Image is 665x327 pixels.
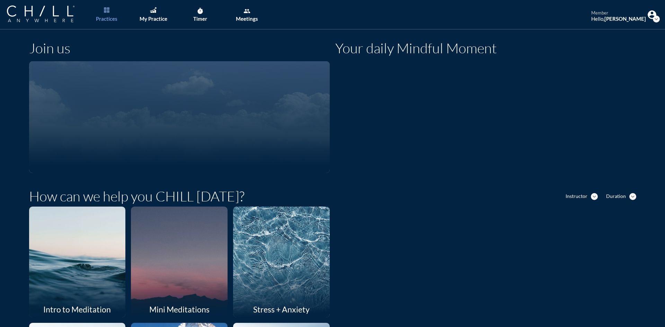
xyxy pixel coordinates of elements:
[566,193,587,199] div: Instructor
[233,301,330,317] div: Stress + Anxiety
[606,193,626,199] div: Duration
[29,40,70,56] h1: Join us
[104,7,109,13] img: List
[648,10,656,19] img: Profile icon
[96,16,117,22] div: Practices
[150,7,156,13] img: Graph
[629,193,636,200] i: expand_more
[197,8,204,15] i: timer
[7,6,88,23] a: Company Logo
[193,16,207,22] div: Timer
[335,40,497,56] h1: Your daily Mindful Moment
[604,16,646,22] strong: [PERSON_NAME]
[653,16,660,22] i: expand_more
[131,301,228,317] div: Mini Meditations
[243,8,250,15] i: group
[7,6,74,22] img: Company Logo
[591,193,598,200] i: expand_more
[236,16,258,22] div: Meetings
[591,16,646,22] div: Hello,
[140,16,167,22] div: My Practice
[29,301,126,317] div: Intro to Meditation
[591,10,646,16] div: member
[29,188,245,205] h1: How can we help you CHILL [DATE]?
